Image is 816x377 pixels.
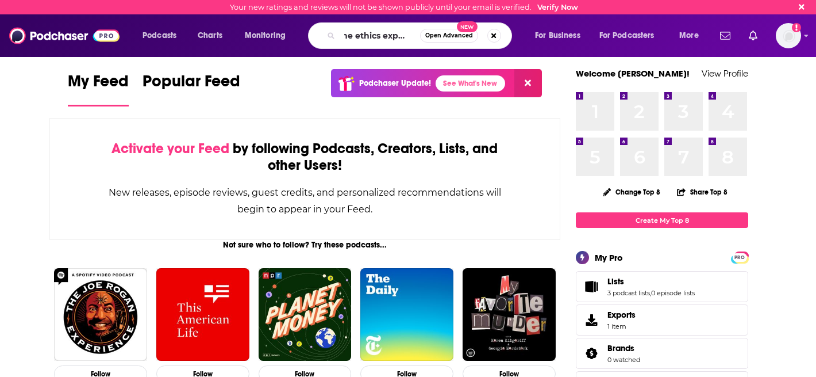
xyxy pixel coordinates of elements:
[198,28,222,44] span: Charts
[776,23,801,48] img: User Profile
[744,26,762,45] a: Show notifications dropdown
[156,268,249,361] img: This American Life
[259,268,352,361] img: Planet Money
[319,22,523,49] div: Search podcasts, credits, & more...
[607,276,695,287] a: Lists
[607,343,640,353] a: Brands
[671,26,713,45] button: open menu
[676,181,728,203] button: Share Top 8
[792,23,801,32] svg: Email not verified
[420,29,478,43] button: Open AdvancedNew
[359,78,431,88] p: Podchaser Update!
[576,304,748,336] a: Exports
[715,26,735,45] a: Show notifications dropdown
[107,140,502,174] div: by following Podcasts, Creators, Lists, and other Users!
[527,26,595,45] button: open menu
[340,26,420,45] input: Search podcasts, credits, & more...
[607,289,650,297] a: 3 podcast lists
[9,25,120,47] img: Podchaser - Follow, Share and Rate Podcasts
[607,356,640,364] a: 0 watched
[580,279,603,295] a: Lists
[537,3,578,12] a: Verify Now
[702,68,748,79] a: View Profile
[134,26,191,45] button: open menu
[143,28,176,44] span: Podcasts
[425,33,473,39] span: Open Advanced
[436,75,505,92] a: See What's New
[651,289,695,297] a: 0 episode lists
[650,289,651,297] span: ,
[733,253,746,261] a: PRO
[360,268,453,361] img: The Daily
[607,276,624,287] span: Lists
[463,268,556,361] img: My Favorite Murder with Karen Kilgariff and Georgia Hardstark
[143,71,240,106] a: Popular Feed
[49,240,560,250] div: Not sure who to follow? Try these podcasts...
[580,312,603,328] span: Exports
[776,23,801,48] span: Logged in as charlottestone
[457,21,478,32] span: New
[733,253,746,262] span: PRO
[230,3,578,12] div: Your new ratings and reviews will not be shown publicly until your email is verified.
[237,26,301,45] button: open menu
[679,28,699,44] span: More
[107,184,502,218] div: New releases, episode reviews, guest credits, and personalized recommendations will begin to appe...
[576,271,748,302] span: Lists
[607,310,636,320] span: Exports
[576,212,748,228] a: Create My Top 8
[599,28,655,44] span: For Podcasters
[190,26,229,45] a: Charts
[576,338,748,369] span: Brands
[535,28,580,44] span: For Business
[607,322,636,330] span: 1 item
[595,252,623,263] div: My Pro
[576,68,690,79] a: Welcome [PERSON_NAME]!
[592,26,671,45] button: open menu
[776,23,801,48] button: Show profile menu
[596,185,667,199] button: Change Top 8
[580,345,603,361] a: Brands
[54,268,147,361] img: The Joe Rogan Experience
[143,71,240,98] span: Popular Feed
[245,28,286,44] span: Monitoring
[607,343,634,353] span: Brands
[68,71,129,98] span: My Feed
[68,71,129,106] a: My Feed
[111,140,229,157] span: Activate your Feed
